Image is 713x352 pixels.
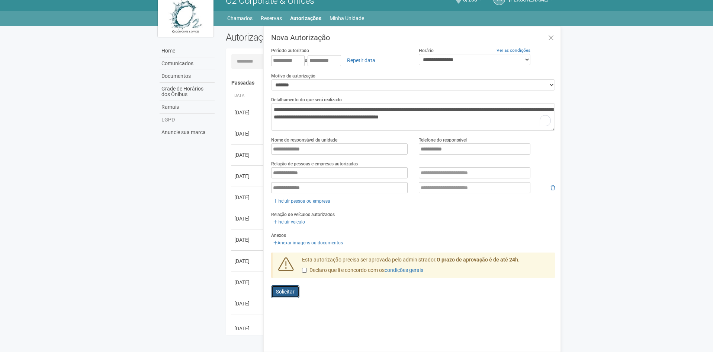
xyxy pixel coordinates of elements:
div: Esta autorização precisa ser aprovada pelo administrador. [296,256,555,278]
div: [DATE] [234,109,262,116]
div: [DATE] [234,325,262,332]
a: Reservas [261,13,282,23]
label: Declaro que li e concordo com os [302,267,423,274]
i: Remover [550,185,555,190]
div: [DATE] [234,257,262,265]
label: Período autorizado [271,47,309,54]
label: Motivo da autorização [271,73,315,79]
button: Solicitar [271,285,299,298]
label: Anexos [271,232,286,239]
div: [DATE] [234,215,262,222]
span: Solicitar [276,289,295,295]
a: Minha Unidade [330,13,364,23]
a: Anuncie sua marca [160,126,215,139]
div: [DATE] [234,236,262,244]
label: Nome do responsável da unidade [271,137,337,143]
a: Documentos [160,70,215,83]
a: Home [160,45,215,57]
a: Chamados [227,13,253,23]
label: Detalhamento do que será realizado [271,96,342,103]
h3: Nova Autorização [271,34,555,41]
label: Horário [419,47,434,54]
a: Repetir data [342,54,380,67]
div: [DATE] [234,172,262,180]
a: Autorizações [290,13,321,23]
div: [DATE] [234,300,262,307]
h2: Autorizações [226,32,385,43]
a: Ramais [160,101,215,114]
input: Declaro que li e concordo com oscondições gerais [302,268,307,273]
div: [DATE] [234,279,262,286]
strong: O prazo de aprovação é de até 24h. [437,257,520,263]
a: condições gerais [385,267,423,273]
a: Anexar imagens ou documentos [271,239,345,247]
label: Relação de veículos autorizados [271,211,335,218]
a: Ver as condições [497,48,530,53]
a: Incluir veículo [271,218,307,226]
a: Grade de Horários dos Ônibus [160,83,215,101]
label: Telefone do responsável [419,137,467,143]
div: a [271,54,408,67]
h4: Passadas [231,80,550,86]
th: Data [231,90,265,102]
textarea: To enrich screen reader interactions, please activate Accessibility in Grammarly extension settings [271,103,555,131]
a: Comunicados [160,57,215,70]
div: [DATE] [234,194,262,201]
a: Incluir pessoa ou empresa [271,197,333,205]
a: LGPD [160,114,215,126]
label: Relação de pessoas e empresas autorizadas [271,161,358,167]
div: [DATE] [234,151,262,159]
div: [DATE] [234,130,262,137]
